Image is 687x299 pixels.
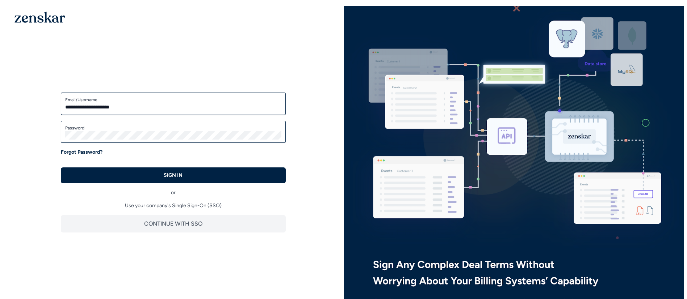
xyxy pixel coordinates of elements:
p: SIGN IN [164,172,183,179]
button: CONTINUE WITH SSO [61,215,286,232]
p: Use your company's Single Sign-On (SSO) [61,202,286,209]
label: Email/Username [65,97,281,103]
a: Forgot Password? [61,149,102,156]
label: Password [65,125,281,131]
div: or [61,183,286,196]
button: SIGN IN [61,167,286,183]
img: 1OGAJ2xQqyY4LXKgY66KYq0eOWRCkrZdAb3gUhuVAqdWPZE9SRJmCz+oDMSn4zDLXe31Ii730ItAGKgCKgCCgCikA4Av8PJUP... [14,12,65,23]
